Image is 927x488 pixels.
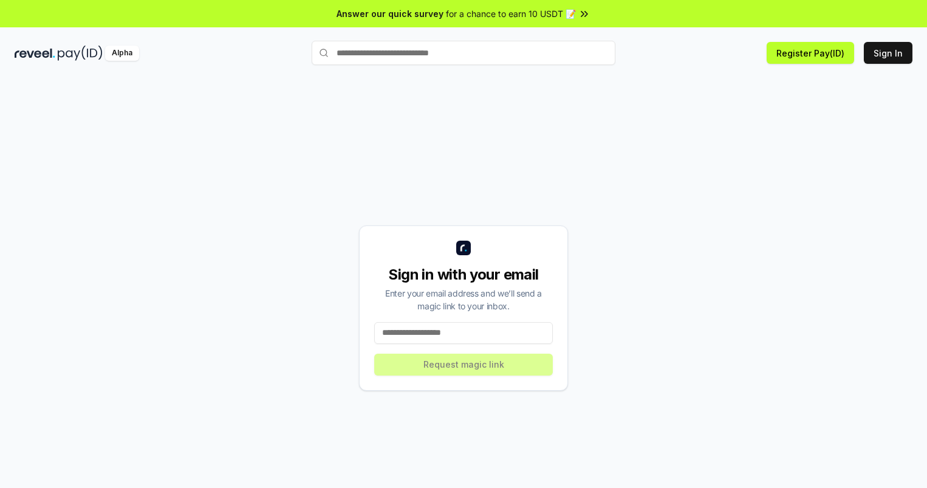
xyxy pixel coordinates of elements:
img: reveel_dark [15,46,55,61]
div: Enter your email address and we’ll send a magic link to your inbox. [374,287,553,312]
img: pay_id [58,46,103,61]
button: Register Pay(ID) [767,42,854,64]
img: logo_small [456,241,471,255]
div: Sign in with your email [374,265,553,284]
span: for a chance to earn 10 USDT 📝 [446,7,576,20]
div: Alpha [105,46,139,61]
span: Answer our quick survey [337,7,443,20]
button: Sign In [864,42,912,64]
